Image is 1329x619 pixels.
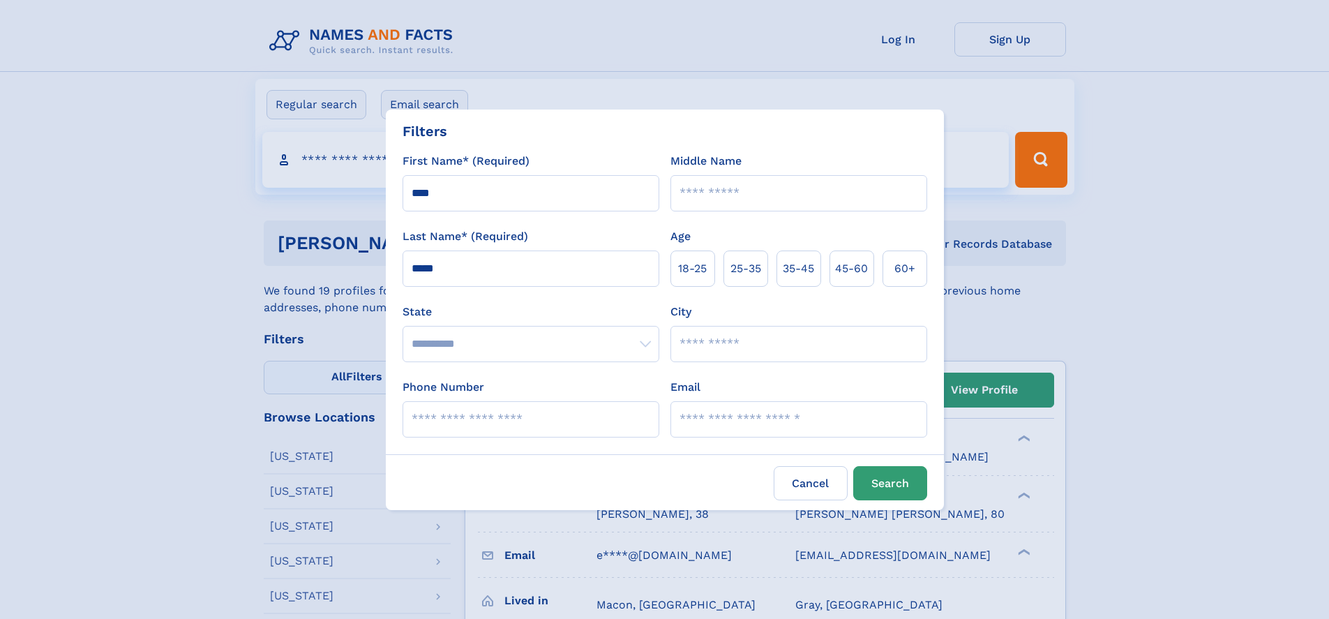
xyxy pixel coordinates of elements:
[403,379,484,396] label: Phone Number
[670,379,700,396] label: Email
[403,153,530,170] label: First Name* (Required)
[853,466,927,500] button: Search
[403,304,659,320] label: State
[774,466,848,500] label: Cancel
[403,228,528,245] label: Last Name* (Required)
[678,260,707,277] span: 18‑25
[670,228,691,245] label: Age
[835,260,868,277] span: 45‑60
[783,260,814,277] span: 35‑45
[730,260,761,277] span: 25‑35
[670,304,691,320] label: City
[894,260,915,277] span: 60+
[670,153,742,170] label: Middle Name
[403,121,447,142] div: Filters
